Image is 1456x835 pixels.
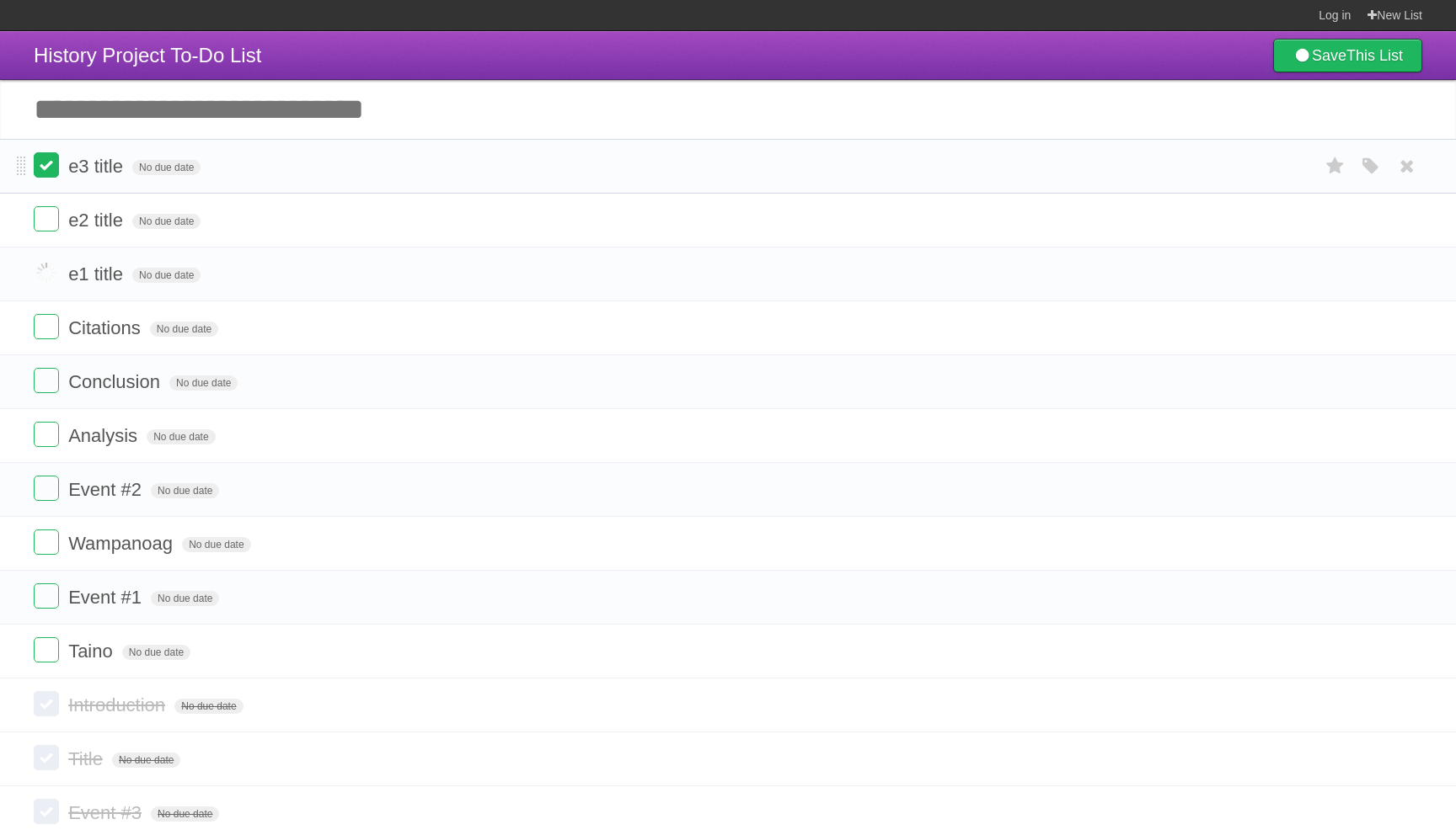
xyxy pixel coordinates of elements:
span: Wampanoag [68,533,177,554]
span: No due date [147,429,215,444]
span: No due date [112,753,180,768]
span: Analysis [68,425,142,446]
span: No due date [169,375,238,391]
label: Done [34,583,59,609]
span: e3 title [68,156,127,177]
span: No due date [132,268,201,283]
span: No due date [132,214,201,229]
a: SaveThis List [1273,39,1422,72]
span: No due date [151,483,219,498]
span: Introduction [68,694,169,715]
span: No due date [151,806,219,822]
span: Event #2 [68,479,146,500]
label: Star task [1319,152,1352,180]
label: Done [34,206,59,231]
span: No due date [150,322,218,337]
span: No due date [174,699,243,714]
span: No due date [132,160,201,175]
label: Done [34,152,59,178]
span: Title [68,748,107,769]
label: Done [34,637,59,662]
span: e1 title [68,263,127,285]
label: Done [34,691,59,716]
label: Done [34,476,59,501]
label: Done [34,368,59,393]
span: History Project To-Do List [34,44,261,66]
label: Done [34,745,59,770]
span: No due date [182,537,250,552]
label: Done [34,799,59,824]
label: Done [34,314,59,339]
label: Done [34,260,59,285]
label: Done [34,422,59,447]
span: Citations [68,317,145,338]
span: Conclusion [68,371,164,392]
span: e2 title [68,210,127,231]
span: Event #3 [68,802,146,823]
span: No due date [151,591,219,606]
span: Taino [68,641,117,662]
span: Event #1 [68,587,146,608]
label: Done [34,529,59,555]
span: No due date [122,645,190,660]
b: This List [1346,47,1403,64]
